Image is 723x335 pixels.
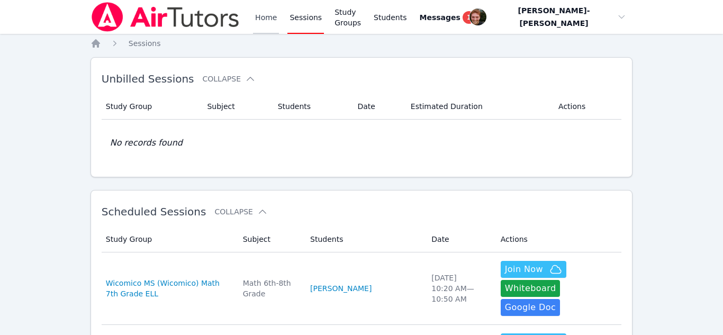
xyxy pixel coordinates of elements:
[201,94,271,120] th: Subject
[425,227,494,252] th: Date
[304,227,425,252] th: Students
[102,252,622,325] tr: Wicomico MS (Wicomico) Math 7th Grade ELLMath 6th-8th Grade[PERSON_NAME][DATE]10:20 AM—10:50 AMJo...
[129,39,161,48] span: Sessions
[501,299,560,316] a: Google Doc
[351,94,404,120] th: Date
[552,94,621,120] th: Actions
[91,2,240,32] img: Air Tutors
[243,278,297,299] div: Math 6th-8th Grade
[494,227,622,252] th: Actions
[214,206,267,217] button: Collapse
[237,227,304,252] th: Subject
[501,280,561,297] button: Whiteboard
[505,263,543,276] span: Join Now
[310,283,372,294] a: [PERSON_NAME]
[501,261,566,278] button: Join Now
[102,120,622,166] td: No records found
[129,38,161,49] a: Sessions
[102,205,206,218] span: Scheduled Sessions
[272,94,351,120] th: Students
[420,12,460,23] span: Messages
[102,227,237,252] th: Study Group
[91,38,633,49] nav: Breadcrumb
[102,94,201,120] th: Study Group
[203,74,256,84] button: Collapse
[431,273,487,304] div: [DATE] 10:20 AM — 10:50 AM
[404,94,552,120] th: Estimated Duration
[106,278,230,299] a: Wicomico MS (Wicomico) Math 7th Grade ELL
[102,73,194,85] span: Unbilled Sessions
